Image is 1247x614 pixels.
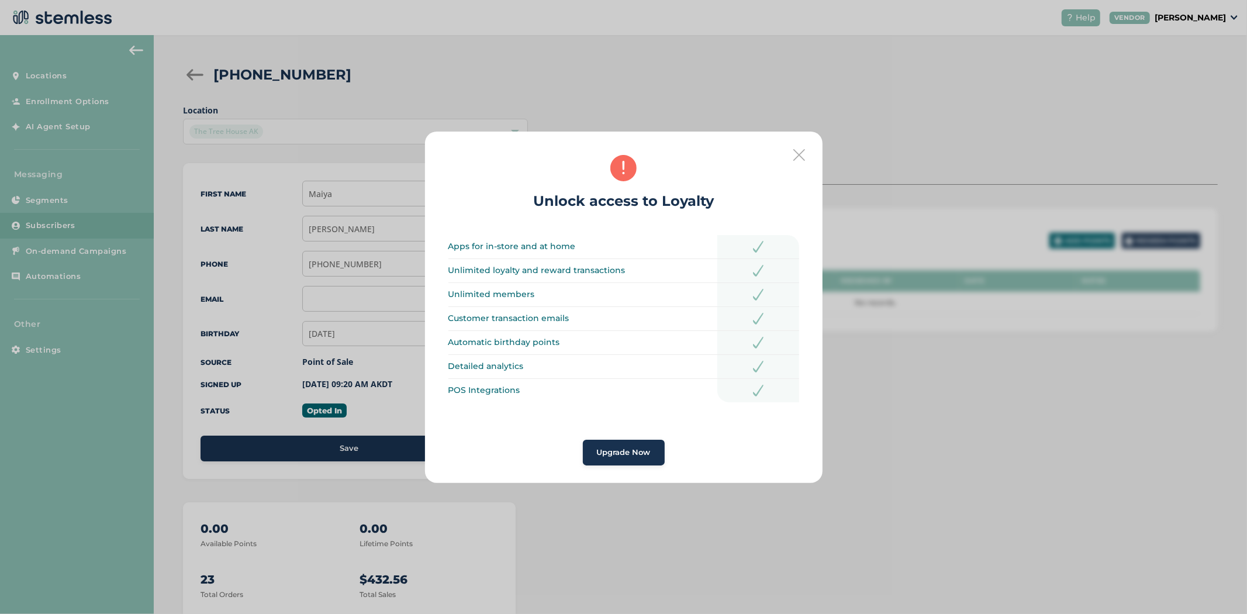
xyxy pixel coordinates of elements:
h2: Unlock access to Loyalty [533,191,714,212]
label: Apps for in-store and at home [448,241,717,252]
label: Automatic birthday points [448,337,717,348]
label: Unlimited loyalty and reward transactions [448,265,717,276]
label: Detailed analytics [448,361,717,372]
label: Unlimited members [448,289,717,300]
button: Upgrade Now [583,440,665,465]
img: icon-alert-36bd8290.svg [610,155,637,181]
label: Customer transaction emails [448,313,717,324]
span: Upgrade Now [597,447,651,458]
label: POS Integrations [448,385,717,396]
iframe: Chat Widget [1189,558,1247,614]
